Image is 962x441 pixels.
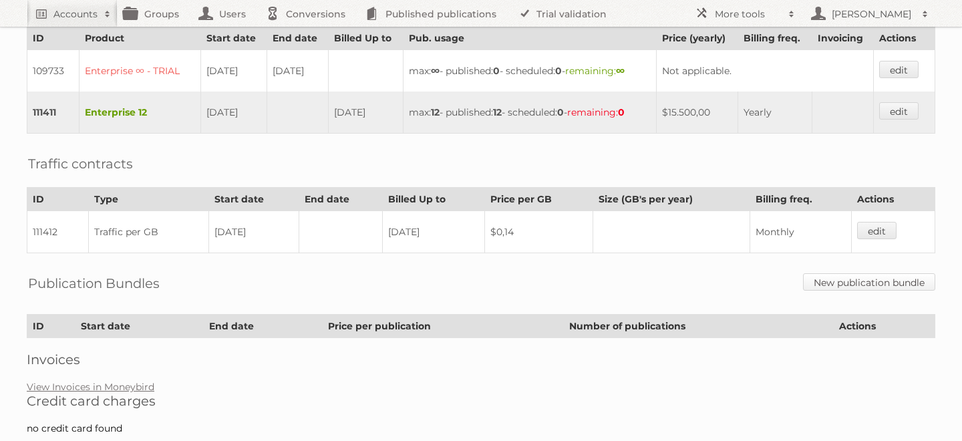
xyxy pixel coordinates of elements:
[874,27,935,50] th: Actions
[564,315,834,338] th: Number of publications
[738,27,812,50] th: Billing freq.
[618,106,625,118] strong: 0
[79,92,201,134] td: Enterprise 12
[493,106,502,118] strong: 12
[27,381,154,393] a: View Invoices in Moneybird
[485,211,593,253] td: $0,14
[803,273,935,291] a: New publication bundle
[27,50,79,92] td: 109733
[27,393,935,409] h2: Credit card charges
[750,211,852,253] td: Monthly
[557,106,564,118] strong: 0
[493,65,500,77] strong: 0
[209,211,299,253] td: [DATE]
[267,50,328,92] td: [DATE]
[383,188,485,211] th: Billed Up to
[204,315,323,338] th: End date
[715,7,782,21] h2: More tools
[431,65,440,77] strong: ∞
[403,50,656,92] td: max: - published: - scheduled: -
[299,188,383,211] th: End date
[812,27,874,50] th: Invoicing
[322,315,563,338] th: Price per publication
[89,211,209,253] td: Traffic per GB
[431,106,440,118] strong: 12
[27,92,79,134] td: 111411
[403,92,656,134] td: max: - published: - scheduled: -
[28,154,133,174] h2: Traffic contracts
[857,222,897,239] a: edit
[27,351,935,367] h2: Invoices
[833,315,935,338] th: Actions
[616,65,625,77] strong: ∞
[565,65,625,77] span: remaining:
[852,188,935,211] th: Actions
[267,27,328,50] th: End date
[738,92,812,134] td: Yearly
[79,50,201,92] td: Enterprise ∞ - TRIAL
[879,102,919,120] a: edit
[209,188,299,211] th: Start date
[656,50,874,92] td: Not applicable.
[27,211,89,253] td: 111412
[485,188,593,211] th: Price per GB
[328,27,403,50] th: Billed Up to
[28,273,160,293] h2: Publication Bundles
[89,188,209,211] th: Type
[750,188,852,211] th: Billing freq.
[567,106,625,118] span: remaining:
[27,188,89,211] th: ID
[79,27,201,50] th: Product
[593,188,750,211] th: Size (GB's per year)
[328,92,403,134] td: [DATE]
[656,92,738,134] td: $15.500,00
[53,7,98,21] h2: Accounts
[27,315,75,338] th: ID
[75,315,203,338] th: Start date
[201,27,267,50] th: Start date
[403,27,656,50] th: Pub. usage
[555,65,562,77] strong: 0
[201,50,267,92] td: [DATE]
[656,27,738,50] th: Price (yearly)
[879,61,919,78] a: edit
[828,7,915,21] h2: [PERSON_NAME]
[383,211,485,253] td: [DATE]
[201,92,267,134] td: [DATE]
[27,27,79,50] th: ID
